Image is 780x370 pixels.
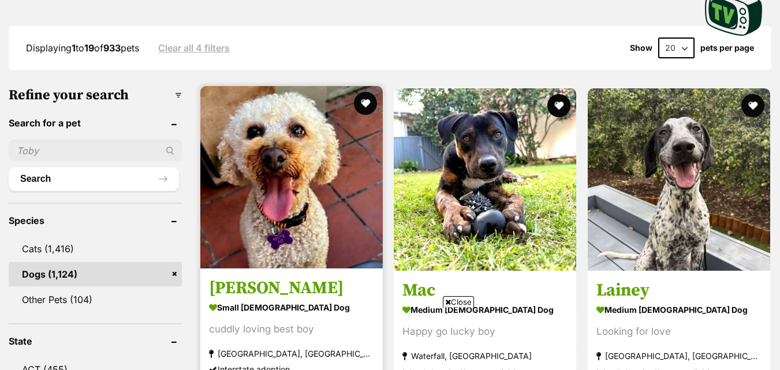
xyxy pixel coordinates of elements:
[596,348,762,364] strong: [GEOGRAPHIC_DATA], [GEOGRAPHIC_DATA]
[84,42,94,54] strong: 19
[158,43,230,53] a: Clear all 4 filters
[548,94,571,117] button: favourite
[9,118,182,128] header: Search for a pet
[200,86,383,268] img: Ollie - Poodle (Toy) Dog
[180,312,600,364] iframe: Advertisement
[443,296,474,308] span: Close
[402,279,568,301] h3: Mac
[741,94,764,117] button: favourite
[9,237,182,261] a: Cats (1,416)
[700,43,754,53] label: pets per page
[596,301,762,318] strong: medium [DEMOGRAPHIC_DATA] Dog
[588,88,770,271] img: Lainey - German Shorthaired Pointer Dog
[209,299,374,316] strong: small [DEMOGRAPHIC_DATA] Dog
[9,140,182,162] input: Toby
[9,336,182,346] header: State
[9,262,182,286] a: Dogs (1,124)
[394,88,576,271] img: Mac - Bull Terrier Dog
[596,279,762,301] h3: Lainey
[103,42,121,54] strong: 933
[9,87,182,103] h3: Refine your search
[402,301,568,318] strong: medium [DEMOGRAPHIC_DATA] Dog
[72,42,76,54] strong: 1
[9,167,179,190] button: Search
[354,92,377,115] button: favourite
[9,215,182,226] header: Species
[209,277,374,299] h3: [PERSON_NAME]
[9,287,182,312] a: Other Pets (104)
[630,43,652,53] span: Show
[26,42,139,54] span: Displaying to of pets
[596,324,762,339] div: Looking for love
